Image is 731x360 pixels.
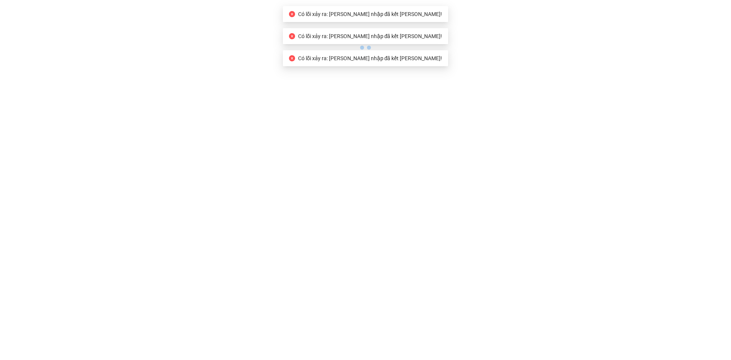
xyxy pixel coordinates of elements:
[298,55,442,61] span: Có lỗi xảy ra: [PERSON_NAME] nhập đã kết [PERSON_NAME]!
[289,55,295,61] span: close-circle
[298,33,442,39] span: Có lỗi xảy ra: [PERSON_NAME] nhập đã kết [PERSON_NAME]!
[289,33,295,39] span: close-circle
[298,11,442,17] span: Có lỗi xảy ra: [PERSON_NAME] nhập đã kết [PERSON_NAME]!
[289,11,295,17] span: close-circle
